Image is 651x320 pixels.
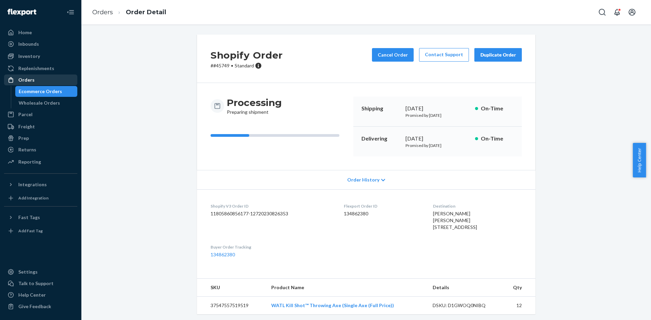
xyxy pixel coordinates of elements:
[18,269,38,275] div: Settings
[18,111,33,118] div: Parcel
[4,74,77,85] a: Orders
[126,8,166,16] a: Order Detail
[18,280,54,287] div: Talk to Support
[406,105,470,112] div: [DATE]
[4,179,77,190] button: Integrations
[480,51,516,58] div: Duplicate Order
[18,303,51,310] div: Give Feedback
[4,156,77,167] a: Reporting
[433,302,496,309] div: DSKU: D1GWOQ0NIBQ
[18,228,43,234] div: Add Fast Tag
[231,63,233,68] span: •
[4,290,77,300] a: Help Center
[18,123,35,130] div: Freight
[18,53,40,60] div: Inventory
[211,252,235,257] a: 134862380
[595,5,609,19] button: Open Search Box
[4,109,77,120] a: Parcel
[4,278,77,289] a: Talk to Support
[372,48,414,62] button: Cancel Order
[433,211,477,230] span: [PERSON_NAME] [PERSON_NAME] [STREET_ADDRESS]
[4,266,77,277] a: Settings
[4,133,77,144] a: Prep
[15,86,78,97] a: Ecommerce Orders
[266,279,427,297] th: Product Name
[19,88,62,95] div: Ecommerce Orders
[344,210,422,217] dd: 134862380
[7,9,36,16] img: Flexport logo
[4,212,77,223] button: Fast Tags
[19,100,60,106] div: Wholesale Orders
[235,63,254,68] span: Standard
[197,279,266,297] th: SKU
[64,5,77,19] button: Close Navigation
[610,5,624,19] button: Open notifications
[347,176,379,183] span: Order History
[211,48,283,62] h2: Shopify Order
[92,8,113,16] a: Orders
[18,195,48,201] div: Add Integration
[4,301,77,312] button: Give Feedback
[227,97,282,109] h3: Processing
[211,244,333,250] dt: Buyer Order Tracking
[211,210,333,217] dd: 11805860856177-12720230826353
[4,226,77,236] a: Add Fast Tag
[502,279,535,297] th: Qty
[361,105,400,112] p: Shipping
[18,158,41,165] div: Reporting
[18,77,35,83] div: Orders
[4,193,77,204] a: Add Integration
[4,39,77,49] a: Inbounds
[433,203,522,209] dt: Destination
[361,135,400,143] p: Delivering
[427,279,502,297] th: Details
[87,2,172,22] ol: breadcrumbs
[18,292,46,298] div: Help Center
[271,302,394,308] a: WATL Kill Shot™ Throwing Axe (Single Axe (Full Price))
[18,146,36,153] div: Returns
[4,27,77,38] a: Home
[481,105,514,112] p: On-Time
[227,97,282,115] div: Preparing shipment
[4,51,77,62] a: Inventory
[18,135,29,142] div: Prep
[481,135,514,143] p: On-Time
[406,143,470,148] p: Promised by [DATE]
[18,29,32,36] div: Home
[211,203,333,209] dt: Shopify V3 Order ID
[18,41,39,47] div: Inbounds
[406,112,470,118] p: Promised by [DATE]
[633,143,646,177] button: Help Center
[18,65,54,72] div: Replenishments
[197,297,266,315] td: 37547557519519
[625,5,639,19] button: Open account menu
[419,48,469,62] a: Contact Support
[15,98,78,108] a: Wholesale Orders
[474,48,522,62] button: Duplicate Order
[211,62,283,69] p: # #45749
[18,214,40,221] div: Fast Tags
[4,63,77,74] a: Replenishments
[406,135,470,143] div: [DATE]
[4,121,77,132] a: Freight
[18,181,47,188] div: Integrations
[502,297,535,315] td: 12
[4,144,77,155] a: Returns
[344,203,422,209] dt: Flexport Order ID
